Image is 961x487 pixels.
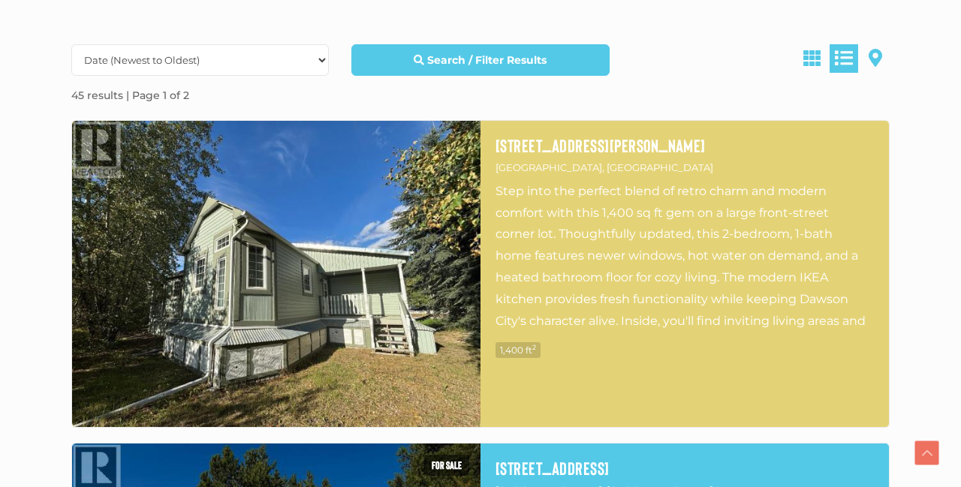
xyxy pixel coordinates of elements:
[496,342,541,358] span: 1,400 ft
[496,136,874,155] a: [STREET_ADDRESS][PERSON_NAME]
[71,89,189,102] strong: 45 results | Page 1 of 2
[496,458,874,478] a: [STREET_ADDRESS]
[496,181,874,331] p: Step into the perfect blend of retro charm and modern comfort with this 1,400 sq ft gem on a larg...
[72,121,480,427] img: 516 CRAIG STREET, Dawson City, Yukon
[424,455,469,476] span: For sale
[496,159,874,176] p: [GEOGRAPHIC_DATA], [GEOGRAPHIC_DATA]
[427,53,547,67] strong: Search / Filter Results
[532,343,536,351] sup: 2
[351,44,609,76] a: Search / Filter Results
